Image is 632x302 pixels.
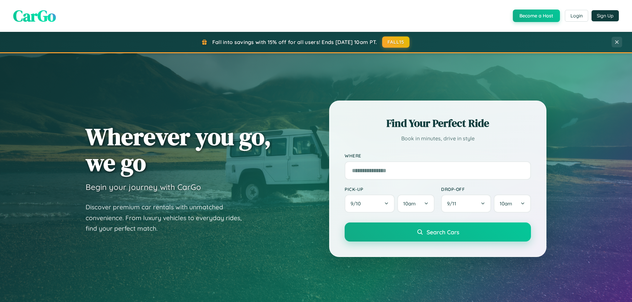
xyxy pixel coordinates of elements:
[345,222,531,242] button: Search Cars
[403,200,416,207] span: 10am
[494,195,531,213] button: 10am
[513,10,560,22] button: Become a Host
[345,195,395,213] button: 9/10
[86,124,271,175] h1: Wherever you go, we go
[345,134,531,143] p: Book in minutes, drive in style
[500,200,512,207] span: 10am
[345,116,531,130] h2: Find Your Perfect Ride
[565,10,588,22] button: Login
[427,228,459,236] span: Search Cars
[441,186,531,192] label: Drop-off
[86,202,250,234] p: Discover premium car rentals with unmatched convenience. From luxury vehicles to everyday rides, ...
[13,5,56,27] span: CarGo
[345,153,531,159] label: Where
[86,182,201,192] h3: Begin your journey with CarGo
[382,36,410,48] button: FALL15
[351,200,364,207] span: 9 / 10
[212,39,377,45] span: Fall into savings with 15% off for all users! Ends [DATE] 10am PT.
[397,195,434,213] button: 10am
[592,10,619,21] button: Sign Up
[447,200,460,207] span: 9 / 11
[345,186,434,192] label: Pick-up
[441,195,491,213] button: 9/11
